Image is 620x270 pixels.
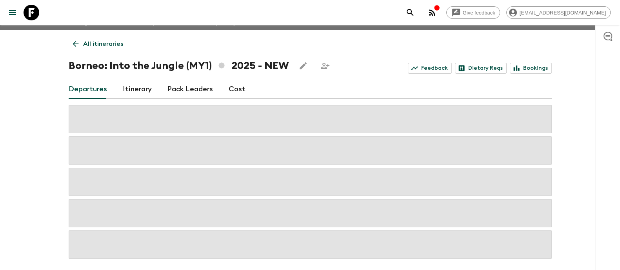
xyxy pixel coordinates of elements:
[515,10,610,16] span: [EMAIL_ADDRESS][DOMAIN_NAME]
[167,80,213,99] a: Pack Leaders
[295,58,311,74] button: Edit this itinerary
[5,5,20,20] button: menu
[455,63,507,74] a: Dietary Reqs
[69,58,289,74] h1: Borneo: Into the Jungle (MY1) 2025 - NEW
[69,36,127,52] a: All itineraries
[317,58,333,74] span: Share this itinerary
[69,80,107,99] a: Departures
[506,6,611,19] div: [EMAIL_ADDRESS][DOMAIN_NAME]
[408,63,452,74] a: Feedback
[402,5,418,20] button: search adventures
[229,80,245,99] a: Cost
[83,39,123,49] p: All itineraries
[510,63,552,74] a: Bookings
[123,80,152,99] a: Itinerary
[458,10,500,16] span: Give feedback
[446,6,500,19] a: Give feedback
